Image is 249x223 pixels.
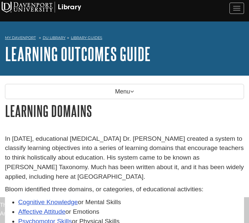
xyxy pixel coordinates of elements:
[5,84,244,99] p: Menu
[18,199,78,205] a: Cognitive Knowledge
[18,208,66,215] a: Affective Attitude
[5,102,244,119] h1: Learning Domains
[2,2,81,13] img: Davenport University Logo
[5,44,151,64] a: Learning Outcomes Guide
[5,185,244,194] p: Bloom identified three domains, or categories, of educational activities:
[43,35,66,40] a: DU Library
[18,207,244,217] li: or Emotions
[71,35,102,40] a: Library Guides
[5,35,36,41] a: My Davenport
[18,198,244,207] li: or Mental Skills
[5,134,244,182] p: In [DATE], educational [MEDICAL_DATA] Dr. [PERSON_NAME] created a system to classify learning obj...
